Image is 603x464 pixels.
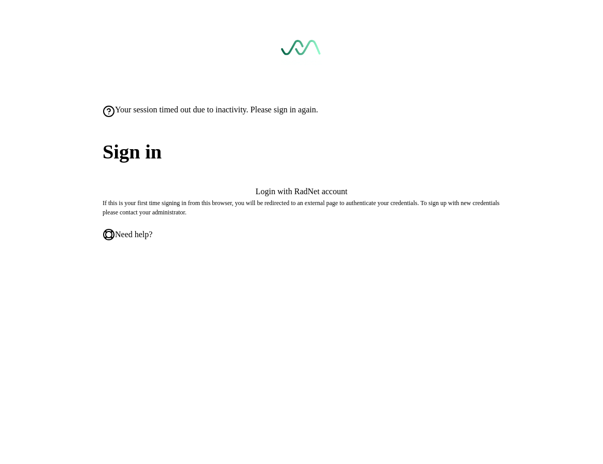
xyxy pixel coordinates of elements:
span: Sign in [103,137,500,167]
a: Go to sign in [281,40,322,65]
span: If this is your first time signing in from this browser, you will be redirected to an external pa... [103,199,499,216]
img: See-Mode Logo [281,40,322,65]
span: Your session timed out due to inactivity. Please sign in again. [115,105,318,114]
a: Need help? [103,228,152,241]
button: Login with RadNet account [103,187,500,196]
